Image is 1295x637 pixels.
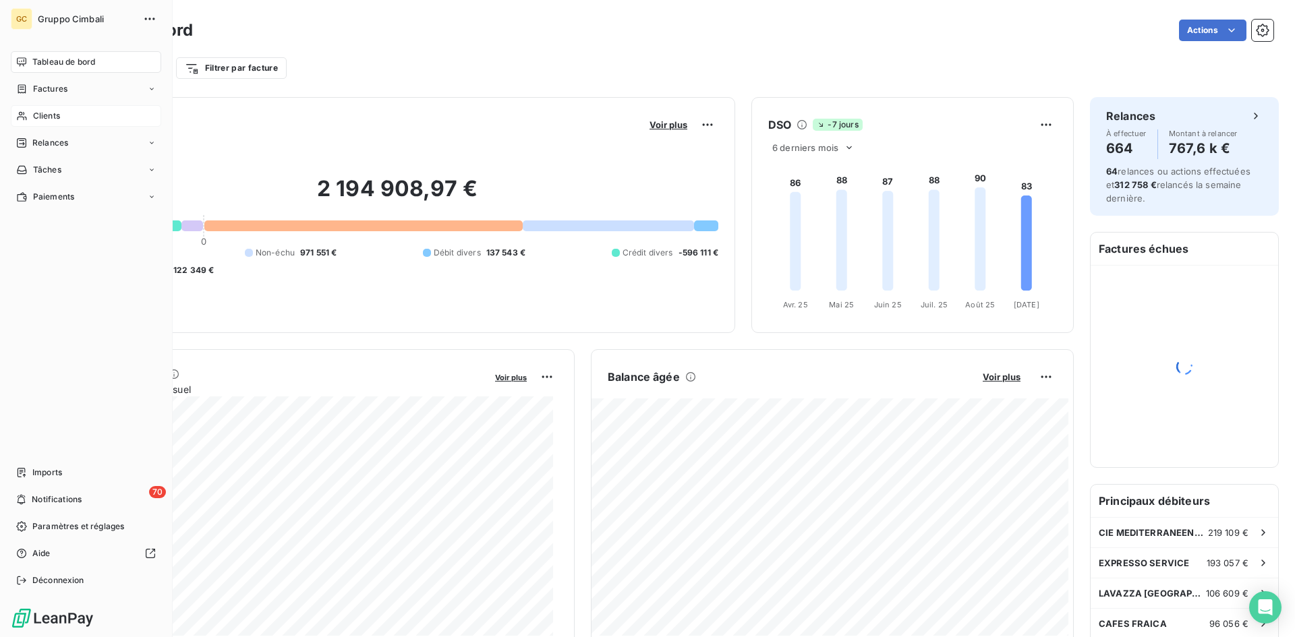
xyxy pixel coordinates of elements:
[76,382,486,396] span: Chiffre d'affaires mensuel
[1209,618,1248,629] span: 96 056 €
[486,247,525,259] span: 137 543 €
[1106,166,1118,177] span: 64
[874,300,902,309] tspan: Juin 25
[256,247,295,259] span: Non-échu
[1114,179,1156,190] span: 312 758 €
[1099,588,1206,599] span: LAVAZZA [GEOGRAPHIC_DATA]
[783,300,808,309] tspan: Avr. 25
[1091,485,1278,517] h6: Principaux débiteurs
[32,56,95,68] span: Tableau de bord
[434,247,481,259] span: Débit divers
[679,247,719,259] span: -596 111 €
[1249,591,1282,624] div: Open Intercom Messenger
[1208,527,1248,538] span: 219 109 €
[32,520,124,533] span: Paramètres et réglages
[1207,557,1248,568] span: 193 057 €
[1179,20,1246,41] button: Actions
[300,247,337,259] span: 971 551 €
[491,371,531,383] button: Voir plus
[32,547,51,559] span: Aide
[772,142,838,153] span: 6 derniers mois
[33,191,74,203] span: Paiements
[1206,588,1248,599] span: 106 609 €
[32,137,68,149] span: Relances
[32,466,62,479] span: Imports
[650,119,687,130] span: Voir plus
[1106,129,1147,138] span: À effectuer
[1014,300,1039,309] tspan: [DATE]
[1099,557,1189,568] span: EXPRESSO SERVICE
[149,486,166,498] span: 70
[1091,233,1278,265] h6: Factures échues
[768,117,791,133] h6: DSO
[33,164,61,176] span: Tâches
[1106,166,1250,204] span: relances ou actions effectuées et relancés la semaine dernière.
[11,8,32,30] div: GC
[1099,527,1208,538] span: CIE MEDITERRANEENNE DES CAFES
[623,247,673,259] span: Crédit divers
[11,607,94,629] img: Logo LeanPay
[33,110,60,122] span: Clients
[608,369,680,385] h6: Balance âgée
[33,83,67,95] span: Factures
[32,493,82,506] span: Notifications
[965,300,995,309] tspan: Août 25
[979,371,1025,383] button: Voir plus
[1106,138,1147,159] h4: 664
[495,373,527,382] span: Voir plus
[1106,108,1155,124] h6: Relances
[76,175,718,216] h2: 2 194 908,97 €
[645,119,691,131] button: Voir plus
[829,300,854,309] tspan: Mai 25
[38,13,135,24] span: Gruppo Cimbali
[921,300,948,309] tspan: Juil. 25
[1169,129,1238,138] span: Montant à relancer
[983,371,1020,382] span: Voir plus
[1169,138,1238,159] h4: 767,6 k €
[813,119,862,131] span: -7 jours
[1099,618,1167,629] span: CAFES FRAICA
[201,236,206,247] span: 0
[11,543,161,564] a: Aide
[176,57,287,79] button: Filtrer par facture
[169,264,214,276] span: -122 349 €
[32,574,84,586] span: Déconnexion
